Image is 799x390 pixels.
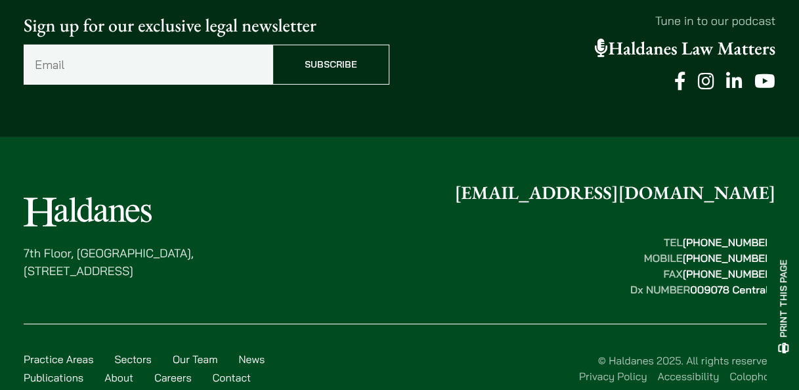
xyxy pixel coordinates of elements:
mark: [PHONE_NUMBER] [682,236,775,249]
a: News [238,353,265,366]
a: Haldanes Law Matters [594,37,775,60]
a: [EMAIL_ADDRESS][DOMAIN_NAME] [454,181,775,205]
strong: TEL MOBILE FAX Dx NUMBER [630,236,775,296]
a: About [104,371,133,384]
a: Accessibility [657,370,719,383]
mark: [PHONE_NUMBER] [682,267,775,280]
a: Practice Areas [24,353,93,366]
input: Subscribe [272,45,389,85]
p: Tune in to our podcast [410,12,776,30]
a: Careers [154,371,192,384]
a: Contact [213,371,251,384]
a: Sectors [114,353,151,366]
a: Publications [24,371,83,384]
a: Colophon [729,370,775,383]
mark: 009078 Central 1 [690,283,775,296]
mark: [PHONE_NUMBER] [682,251,775,265]
img: Logo of Haldanes [24,197,152,227]
a: Privacy Policy [579,370,647,383]
div: © Haldanes 2025. All rights reserved. [274,353,775,384]
input: Email [24,45,272,85]
a: Our Team [173,353,218,366]
p: Sign up for our exclusive legal newsletter [24,12,389,39]
p: 7th Floor, [GEOGRAPHIC_DATA], [STREET_ADDRESS] [24,244,194,280]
